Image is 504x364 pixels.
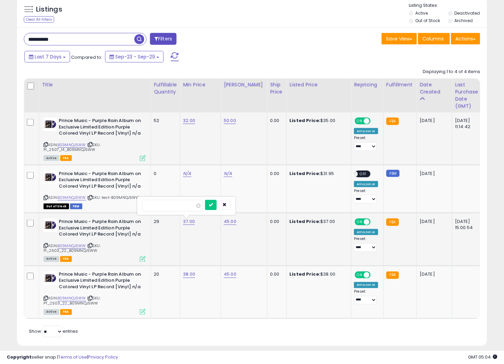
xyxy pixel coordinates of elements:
a: B09MNQJ5WW [57,296,86,301]
div: Min Price [183,81,218,88]
a: 50.00 [224,117,236,124]
span: | SKU: PT_2503_22_B09MNQJ5WW [44,296,101,306]
a: 45.00 [224,271,236,278]
a: N/A [183,170,191,177]
div: 0.00 [270,219,281,225]
img: 411ODvPv-xL._SL40_.jpg [44,118,57,131]
div: Ship Price [270,81,284,96]
div: Amazon AI [354,181,378,187]
span: | SKU: PI_2507_14_B09MNQJ5WW [44,142,101,152]
button: Columns [418,33,450,45]
h5: Listings [36,5,62,14]
div: Preset: [354,237,378,252]
span: | SKU: PI_2503_22_B09MNQJ5WW [44,243,101,253]
div: ASIN: [44,219,146,261]
span: ON [356,272,364,278]
p: Listing States: [409,2,487,9]
div: Preset: [354,136,378,151]
div: Amazon AI [354,128,378,134]
button: Save View [382,33,417,45]
a: 37.00 [183,218,195,225]
small: FBA [386,118,399,125]
span: OFF [358,171,369,177]
span: FBA [60,155,72,161]
span: ON [356,118,364,124]
button: Filters [150,33,177,45]
span: | SKU: test-B09MNQJ5WW [87,195,140,200]
img: 411ODvPv-xL._SL40_.jpg [44,219,57,232]
div: $38.00 [289,272,346,278]
b: Listed Price: [289,218,320,225]
b: Prince Music - Purple Rain Album on Exclusive Limited Edition Purple Colored Vinyl LP Record [Vin... [59,272,141,292]
span: All listings currently available for purchase on Amazon [44,309,59,315]
div: Repricing [354,81,380,88]
small: FBM [386,170,400,177]
span: OFF [370,272,381,278]
div: Amazon AI [354,229,378,235]
a: N/A [224,170,232,177]
div: [DATE] [420,219,447,225]
div: seller snap | | [7,354,118,361]
span: FBA [60,309,72,315]
div: Last Purchase Date (GMT) [455,81,480,110]
a: B09MNQJ5WW [57,195,86,201]
small: FBA [386,272,399,279]
div: ASIN: [44,272,146,314]
button: Sep-23 - Sep-29 [105,51,164,63]
div: Amazon AI [354,282,378,288]
span: 2025-10-8 05:04 GMT [468,354,497,360]
div: Displaying 1 to 4 of 4 items [423,69,480,75]
div: ASIN: [44,118,146,160]
span: ON [356,219,364,225]
span: Last 7 Days [35,53,62,60]
div: $35.00 [289,118,346,124]
div: [DATE] [420,171,447,177]
div: 0.00 [270,118,281,124]
a: 45.00 [224,218,236,225]
a: B09MNQJ5WW [57,142,86,148]
div: 0.00 [270,272,281,278]
span: All listings currently available for purchase on Amazon [44,256,59,262]
span: All listings currently available for purchase on Amazon [44,155,59,161]
div: [DATE] [420,272,447,278]
a: 38.00 [183,271,195,278]
span: OFF [370,118,381,124]
div: [DATE] 15:00:54 [455,219,477,231]
div: 0.00 [270,171,281,177]
a: Privacy Policy [88,354,118,360]
div: Fulfillment [386,81,414,88]
div: [PERSON_NAME] [224,81,264,88]
div: 52 [154,118,175,124]
button: Actions [451,33,480,45]
strong: Copyright [7,354,32,360]
div: Listed Price [289,81,348,88]
label: Archived [454,18,473,23]
span: All listings that are currently out of stock and unavailable for purchase on Amazon [44,204,69,209]
b: Prince Music - Purple Rain Album on Exclusive Limited Edition Purple Colored Vinyl LP Record [Vin... [59,118,141,138]
span: Sep-23 - Sep-29 [115,53,155,60]
div: Preset: [354,290,378,305]
b: Prince Music - Purple Rain Album on Exclusive Limited Edition Purple Colored Vinyl LP Record [Vin... [59,219,141,239]
span: OFF [370,219,381,225]
div: ASIN: [44,171,146,208]
b: Prince Music - Purple Rain Album on Exclusive Limited Edition Purple Colored Vinyl LP Record [Vin... [59,171,141,191]
a: Terms of Use [58,354,87,360]
label: Active [415,10,428,16]
img: 411ODvPv-xL._SL40_.jpg [44,171,57,184]
span: Show: entries [29,328,78,335]
div: $37.00 [289,219,346,225]
img: 411ODvPv-xL._SL40_.jpg [44,272,57,285]
span: FBM [70,204,82,209]
span: FBA [60,256,72,262]
button: Last 7 Days [24,51,70,63]
div: Clear All Filters [24,16,54,23]
a: 32.00 [183,117,195,124]
label: Deactivated [454,10,480,16]
div: Date Created [420,81,449,96]
b: Listed Price: [289,271,320,278]
div: Title [42,81,148,88]
b: Listed Price: [289,117,320,124]
span: Compared to: [71,54,102,60]
div: [DATE] 11:14:42 [455,118,477,130]
div: $31.95 [289,171,346,177]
